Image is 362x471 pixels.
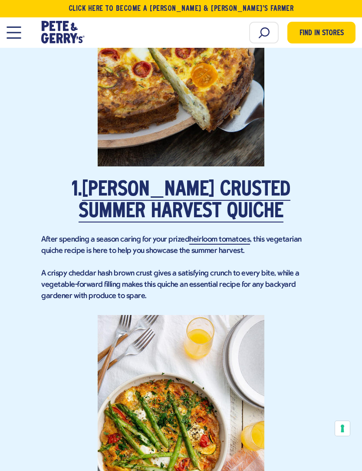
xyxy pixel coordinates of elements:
p: A crispy cheddar hash brown crust gives a satisfying crunch to every bite, while a vegetable-forw... [41,268,321,302]
a: Find in Stores [287,22,355,43]
button: Open Mobile Menu Modal Dialog [7,27,21,39]
h2: 1. [41,179,321,223]
a: heirloom tomatoes [189,235,250,245]
input: Search [249,22,279,43]
button: Your consent preferences for tracking technologies [335,421,350,436]
p: After spending a season caring for your prized , this vegetarian quiche recipe is here to help yo... [41,234,321,257]
span: Find in Stores [299,28,344,40]
a: [PERSON_NAME] Crusted Summer Harvest Quiche [79,180,290,222]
